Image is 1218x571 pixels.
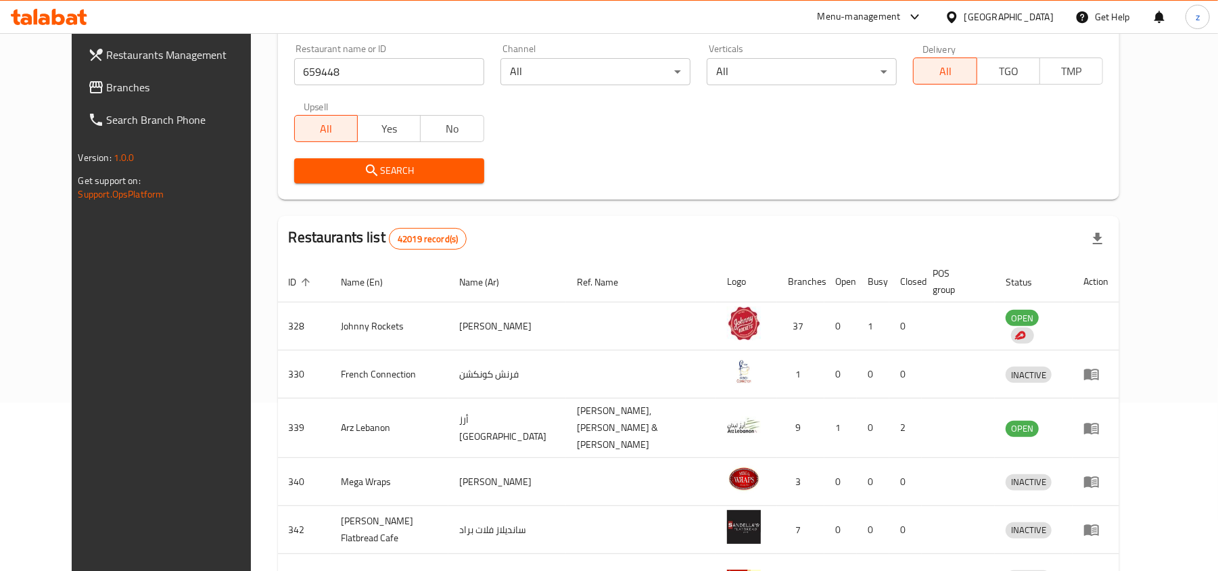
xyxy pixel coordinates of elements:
[1073,261,1119,302] th: Action
[289,274,314,290] span: ID
[114,149,135,166] span: 1.0.0
[1006,367,1052,383] span: INACTIVE
[305,162,473,179] span: Search
[857,302,889,350] td: 1
[922,44,956,53] label: Delivery
[777,302,824,350] td: 37
[1083,474,1108,490] div: Menu
[107,47,264,63] span: Restaurants Management
[824,458,857,506] td: 0
[1006,474,1052,490] div: INACTIVE
[566,398,716,458] td: [PERSON_NAME],[PERSON_NAME] & [PERSON_NAME]
[78,185,164,203] a: Support.OpsPlatform
[857,398,889,458] td: 0
[331,350,449,398] td: French Connection
[1006,367,1052,383] div: INACTIVE
[889,350,922,398] td: 0
[1014,329,1026,342] img: delivery hero logo
[448,302,566,350] td: [PERSON_NAME]
[390,233,466,246] span: 42019 record(s)
[727,355,761,388] img: French Connection
[1006,421,1039,436] span: OPEN
[426,119,478,139] span: No
[964,9,1054,24] div: [GEOGRAPHIC_DATA]
[278,506,331,554] td: 342
[107,79,264,95] span: Branches
[363,119,415,139] span: Yes
[727,409,761,442] img: Arz Lebanon
[448,458,566,506] td: [PERSON_NAME]
[448,506,566,554] td: سانديلاز فلات براد
[1006,522,1052,539] div: INACTIVE
[824,261,857,302] th: Open
[107,112,264,128] span: Search Branch Phone
[77,39,275,71] a: Restaurants Management
[294,58,484,85] input: Search for restaurant name or ID..
[500,58,690,85] div: All
[707,58,897,85] div: All
[1006,522,1052,538] span: INACTIVE
[448,350,566,398] td: فرنش كونكشن
[777,506,824,554] td: 7
[1083,420,1108,436] div: Menu
[357,115,421,142] button: Yes
[919,62,971,81] span: All
[1006,311,1039,326] span: OPEN
[777,458,824,506] td: 3
[913,58,977,85] button: All
[857,261,889,302] th: Busy
[1083,366,1108,382] div: Menu
[1006,474,1052,490] span: INACTIVE
[331,506,449,554] td: [PERSON_NAME] Flatbread Cafe
[977,58,1040,85] button: TGO
[857,506,889,554] td: 0
[824,302,857,350] td: 0
[278,398,331,458] td: 339
[78,149,112,166] span: Version:
[331,398,449,458] td: Arz Lebanon
[889,398,922,458] td: 2
[278,350,331,398] td: 330
[983,62,1035,81] span: TGO
[77,71,275,104] a: Branches
[294,115,358,142] button: All
[300,119,352,139] span: All
[857,458,889,506] td: 0
[727,462,761,496] img: Mega Wraps
[889,458,922,506] td: 0
[342,274,401,290] span: Name (En)
[777,261,824,302] th: Branches
[889,302,922,350] td: 0
[777,398,824,458] td: 9
[294,158,484,183] button: Search
[448,398,566,458] td: أرز [GEOGRAPHIC_DATA]
[1046,62,1098,81] span: TMP
[304,101,329,111] label: Upsell
[331,458,449,506] td: Mega Wraps
[727,510,761,544] img: Sandella's Flatbread Cafe
[289,227,467,250] h2: Restaurants list
[278,458,331,506] td: 340
[420,115,484,142] button: No
[1083,522,1108,538] div: Menu
[389,228,467,250] div: Total records count
[824,398,857,458] td: 1
[727,306,761,340] img: Johnny Rockets
[889,506,922,554] td: 0
[1011,327,1034,344] div: Indicates that the vendor menu management has been moved to DH Catalog service
[78,172,141,189] span: Get support on:
[1006,274,1050,290] span: Status
[1081,223,1114,255] div: Export file
[818,9,901,25] div: Menu-management
[577,274,636,290] span: Ref. Name
[459,274,517,290] span: Name (Ar)
[77,104,275,136] a: Search Branch Phone
[824,506,857,554] td: 0
[1196,9,1200,24] span: z
[824,350,857,398] td: 0
[1039,58,1103,85] button: TMP
[933,265,979,298] span: POS group
[889,261,922,302] th: Closed
[777,350,824,398] td: 1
